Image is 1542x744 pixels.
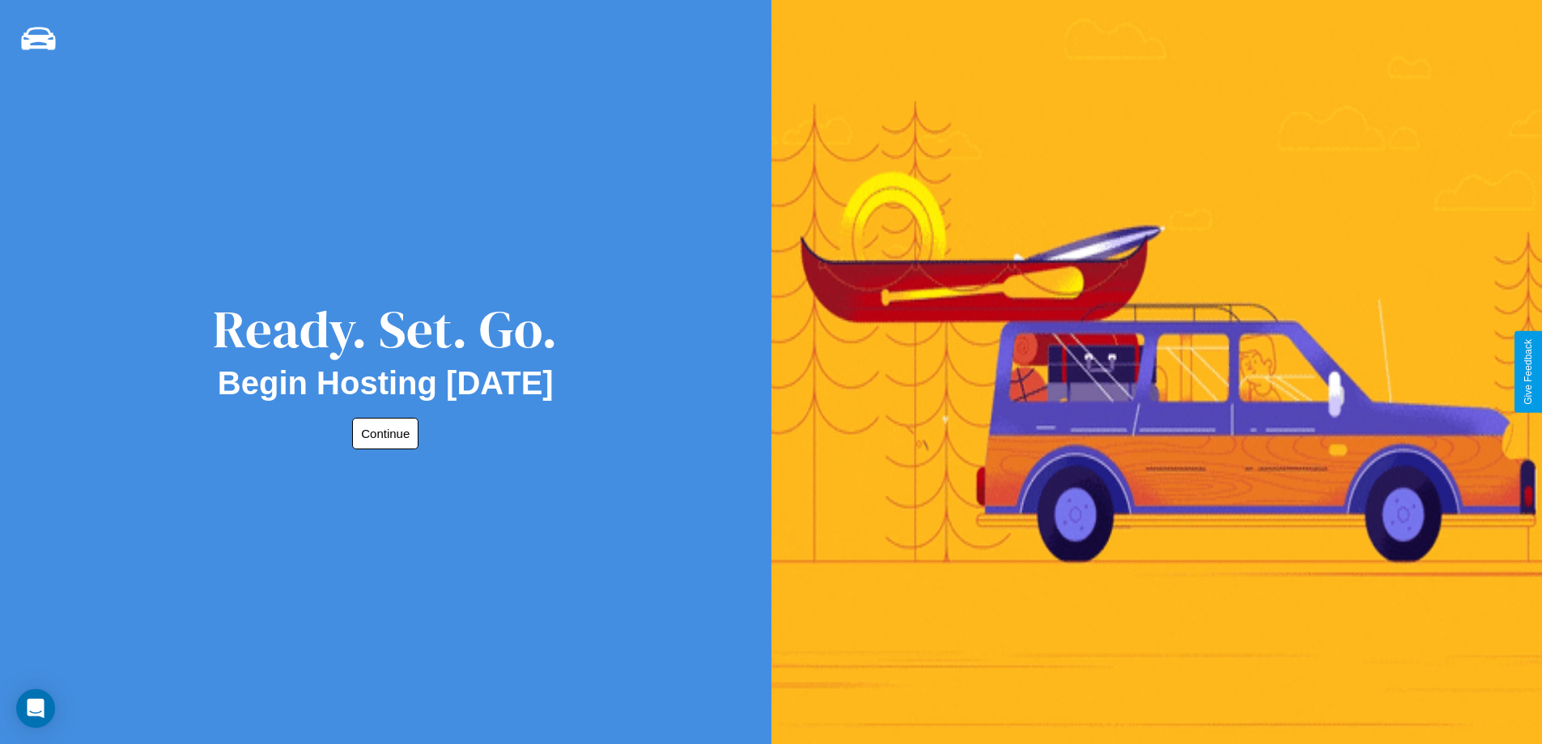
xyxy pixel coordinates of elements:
div: Open Intercom Messenger [16,689,55,728]
button: Continue [352,418,418,449]
div: Ready. Set. Go. [213,293,558,365]
h2: Begin Hosting [DATE] [218,365,554,402]
div: Give Feedback [1523,339,1534,405]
